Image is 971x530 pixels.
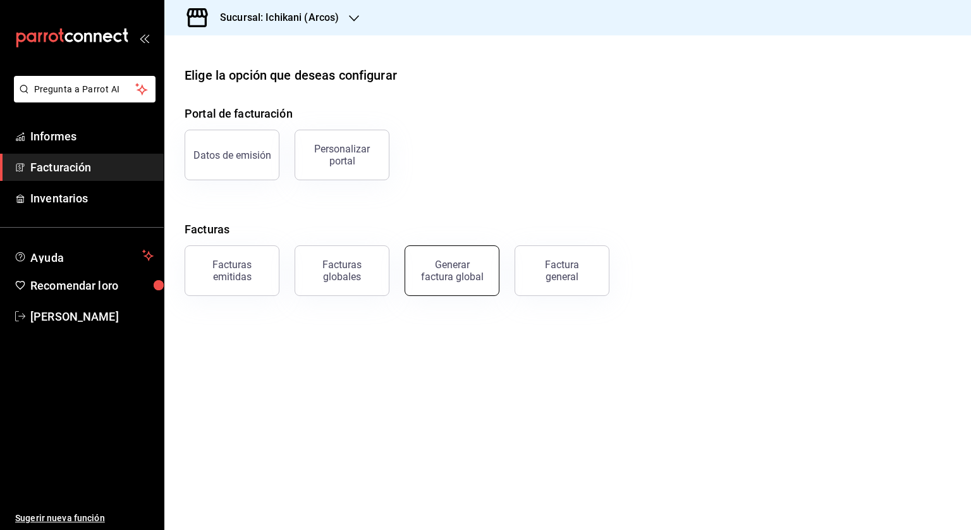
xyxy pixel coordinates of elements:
[220,11,339,23] font: Sucursal: Ichikani (Arcos)
[421,259,484,283] font: Generar factura global
[34,84,120,94] font: Pregunta a Parrot AI
[30,161,91,174] font: Facturación
[295,245,389,296] button: Facturas globales
[30,130,76,143] font: Informes
[30,251,64,264] font: Ayuda
[15,513,105,523] font: Sugerir nueva función
[322,259,362,283] font: Facturas globales
[9,92,156,105] a: Pregunta a Parrot AI
[185,130,279,180] button: Datos de emisión
[295,130,389,180] button: Personalizar portal
[185,68,397,83] font: Elige la opción que deseas configurar
[185,107,293,120] font: Portal de facturación
[30,192,88,205] font: Inventarios
[185,245,279,296] button: Facturas emitidas
[515,245,609,296] button: Factura general
[14,76,156,102] button: Pregunta a Parrot AI
[139,33,149,43] button: abrir_cajón_menú
[185,223,229,236] font: Facturas
[405,245,499,296] button: Generar factura global
[314,143,370,167] font: Personalizar portal
[30,310,119,323] font: [PERSON_NAME]
[30,279,118,292] font: Recomendar loro
[545,259,579,283] font: Factura general
[212,259,252,283] font: Facturas emitidas
[193,149,271,161] font: Datos de emisión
